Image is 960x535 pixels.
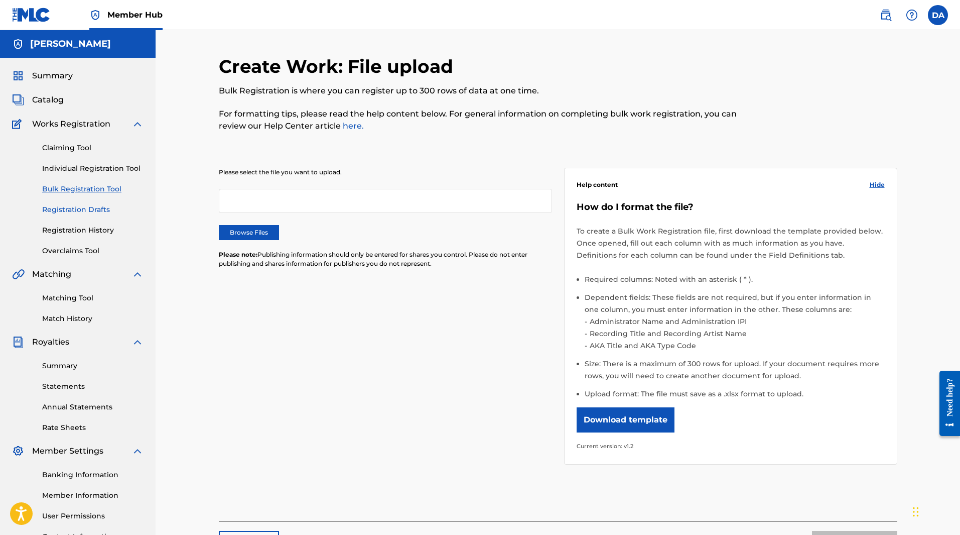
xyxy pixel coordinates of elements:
[32,118,110,130] span: Works Registration
[12,118,25,130] img: Works Registration
[577,201,885,213] h5: How do I format the file?
[219,168,552,177] p: Please select the file you want to upload.
[876,5,896,25] a: Public Search
[107,9,163,21] span: Member Hub
[12,94,64,106] a: CatalogCatalog
[32,94,64,106] span: Catalog
[577,225,885,261] p: To create a Bulk Work Registration file, first download the template provided below. Once opened,...
[880,9,892,21] img: search
[42,163,144,174] a: Individual Registration Tool
[42,422,144,433] a: Rate Sheets
[42,204,144,215] a: Registration Drafts
[89,9,101,21] img: Top Rightsholder
[131,118,144,130] img: expand
[42,490,144,501] a: Member Information
[42,470,144,480] a: Banking Information
[910,487,960,535] iframe: Chat Widget
[12,70,73,82] a: SummarySummary
[42,381,144,392] a: Statements
[12,38,24,50] img: Accounts
[12,268,25,280] img: Matching
[12,445,24,457] img: Member Settings
[341,121,364,131] a: here.
[587,340,885,352] li: AKA Title and AKA Type Code
[585,273,885,291] li: Required columns: Noted with an asterisk ( * ).
[30,38,111,50] h5: damon xtc
[219,85,741,97] p: Bulk Registration is where you can register up to 300 rows of data at one time.
[219,250,552,268] p: Publishing information should only be entered for shares you control. Please do not enter publish...
[870,180,885,189] span: Hide
[932,363,960,444] iframe: Resource Center
[928,5,948,25] div: User Menu
[902,5,922,25] div: Help
[42,402,144,412] a: Annual Statements
[219,108,741,132] p: For formatting tips, please read the help content below. For general information on completing bu...
[910,487,960,535] div: Виджет чата
[12,8,51,22] img: MLC Logo
[42,313,144,324] a: Match History
[12,70,24,82] img: Summary
[906,9,918,21] img: help
[585,358,885,388] li: Size: There is a maximum of 300 rows for upload. If your document requires more rows, you will ne...
[42,293,144,303] a: Matching Tool
[587,328,885,340] li: Recording Title and Recording Artist Name
[219,55,458,78] h2: Create Work: File upload
[219,251,257,258] span: Please note:
[42,511,144,521] a: User Permissions
[577,440,885,452] p: Current version: v1.2
[12,94,24,106] img: Catalog
[587,315,885,328] li: Administrator Name and Administration IPI
[585,388,885,400] li: Upload format: The file must save as a .xlsx format to upload.
[32,70,73,82] span: Summary
[42,225,144,236] a: Registration History
[32,336,69,348] span: Royalties
[32,268,71,280] span: Matching
[131,336,144,348] img: expand
[42,246,144,256] a: Overclaims Tool
[42,143,144,153] a: Claiming Tool
[131,268,144,280] img: expand
[585,291,885,358] li: Dependent fields: These fields are not required, but if you enter information in one column, you ...
[42,361,144,371] a: Summary
[577,407,674,433] button: Download template
[12,336,24,348] img: Royalties
[577,180,618,189] span: Help content
[219,225,279,240] label: Browse Files
[913,497,919,527] div: Перетащить
[131,445,144,457] img: expand
[42,184,144,194] a: Bulk Registration Tool
[32,445,103,457] span: Member Settings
